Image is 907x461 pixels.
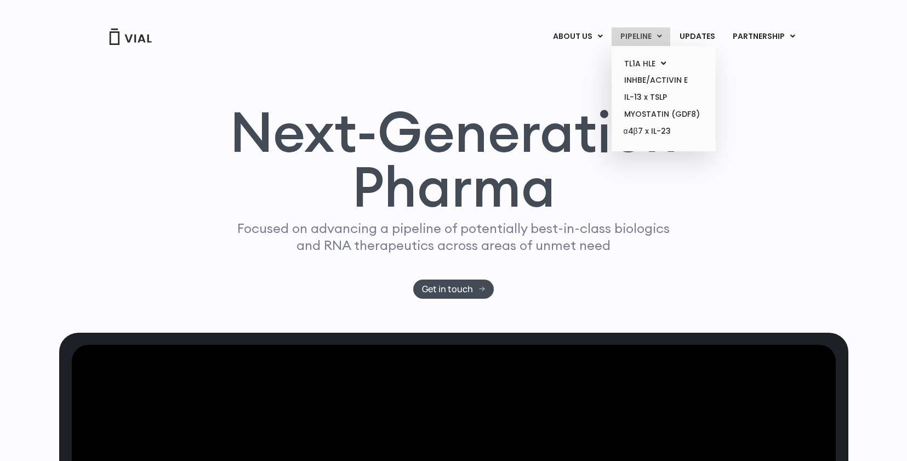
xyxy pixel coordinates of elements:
p: Focused on advancing a pipeline of potentially best-in-class biologics and RNA therapeutics acros... [233,220,675,254]
a: IL-13 x TSLP [615,89,711,106]
a: UPDATES [671,27,723,46]
a: PARTNERSHIPMenu Toggle [724,27,804,46]
img: Vial Logo [109,29,152,45]
a: ABOUT USMenu Toggle [544,27,611,46]
a: INHBE/ACTIVIN E [615,72,711,89]
a: TL1A HLEMenu Toggle [615,55,711,72]
a: MYOSTATIN (GDF8) [615,106,711,123]
span: Get in touch [422,285,473,293]
h1: Next-Generation Pharma [216,104,691,215]
a: PIPELINEMenu Toggle [612,27,670,46]
a: Get in touch [413,280,494,299]
a: α4β7 x IL-23 [615,123,711,140]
